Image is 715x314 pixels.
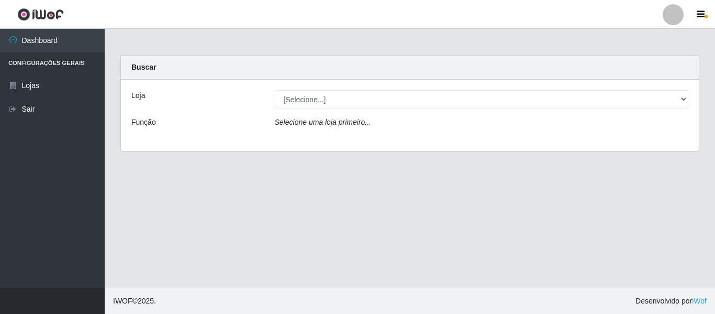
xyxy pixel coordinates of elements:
img: CoreUI Logo [17,8,64,21]
label: Loja [131,90,145,101]
i: Selecione uma loja primeiro... [275,118,371,126]
a: iWof [692,297,707,305]
span: IWOF [113,297,132,305]
label: Função [131,117,156,128]
strong: Buscar [131,63,156,71]
span: © 2025 . [113,296,156,307]
span: Desenvolvido por [635,296,707,307]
